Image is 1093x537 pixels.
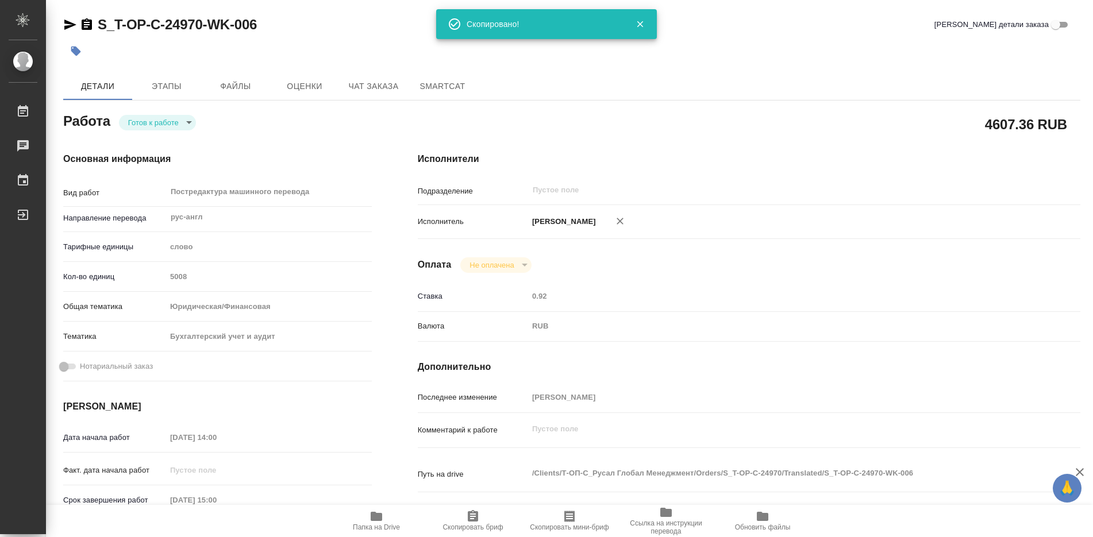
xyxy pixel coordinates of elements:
[528,389,1025,405] input: Пустое поле
[460,257,531,273] div: Готов к работе
[418,291,528,302] p: Ставка
[418,258,452,272] h4: Оплата
[63,400,372,414] h4: [PERSON_NAME]
[714,505,811,537] button: Обновить файлы
[418,320,528,332] p: Валюта
[277,79,332,94] span: Оценки
[63,301,166,312] p: Общая тематика
[735,523,791,531] span: Обновить файлы
[418,152,1080,166] h4: Исполнители
[63,187,166,199] p: Вид работ
[63,465,166,476] p: Факт. дата начала работ
[98,17,257,32] a: S_T-OP-C-24970-WK-006
[63,241,166,253] p: Тарифные единицы
[418,360,1080,374] h4: Дополнительно
[63,271,166,283] p: Кол-во единиц
[63,213,166,224] p: Направление перевода
[63,331,166,342] p: Тематика
[328,505,425,537] button: Папка на Drive
[166,429,267,446] input: Пустое поле
[528,216,596,227] p: [PERSON_NAME]
[63,38,88,64] button: Добавить тэг
[607,208,633,234] button: Удалить исполнителя
[166,268,372,285] input: Пустое поле
[628,19,652,29] button: Закрыть
[618,505,714,537] button: Ссылка на инструкции перевода
[530,523,609,531] span: Скопировать мини-бриф
[418,392,528,403] p: Последнее изменение
[415,79,470,94] span: SmartCat
[934,19,1049,30] span: [PERSON_NAME] детали заказа
[442,523,503,531] span: Скопировать бриф
[166,462,267,478] input: Пустое поле
[418,216,528,227] p: Исполнитель
[119,115,196,130] div: Готов к работе
[166,237,372,257] div: слово
[63,152,372,166] h4: Основная информация
[528,463,1025,483] textarea: /Clients/Т-ОП-С_Русал Глобал Менеджмент/Orders/S_T-OP-C-24970/Translated/S_T-OP-C-24970-WK-006
[625,519,707,535] span: Ссылка на инструкции перевода
[1053,474,1082,503] button: 🙏
[418,186,528,197] p: Подразделение
[528,288,1025,304] input: Пустое поле
[166,297,372,316] div: Юридическая/Финансовая
[125,118,182,128] button: Готов к работе
[346,79,401,94] span: Чат заказа
[80,361,153,372] span: Нотариальный заказ
[70,79,125,94] span: Детали
[985,114,1067,134] h2: 4607.36 RUB
[63,494,166,506] p: Срок завершения работ
[63,432,166,443] p: Дата начала работ
[63,18,77,32] button: Скопировать ссылку для ЯМессенджера
[63,110,110,130] h2: Работа
[418,424,528,436] p: Комментарий к работе
[139,79,194,94] span: Этапы
[166,492,267,508] input: Пустое поле
[80,18,94,32] button: Скопировать ссылку
[532,183,998,197] input: Пустое поле
[353,523,400,531] span: Папка на Drive
[425,505,521,537] button: Скопировать бриф
[1057,476,1077,500] span: 🙏
[467,18,618,30] div: Скопировано!
[208,79,263,94] span: Файлы
[528,316,1025,336] div: RUB
[166,327,372,346] div: Бухгалтерский учет и аудит
[521,505,618,537] button: Скопировать мини-бриф
[466,260,517,270] button: Не оплачена
[418,469,528,480] p: Путь на drive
